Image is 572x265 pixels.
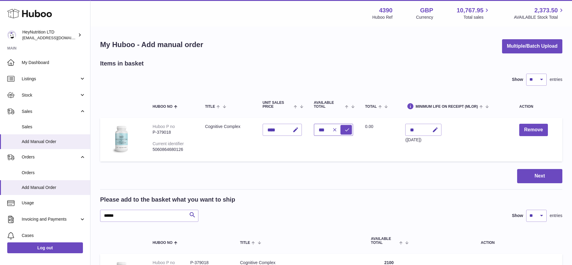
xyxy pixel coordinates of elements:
span: Add Manual Order [22,139,86,145]
div: P-379018 [153,129,193,135]
div: Huboo P no [153,124,175,129]
span: Invoicing and Payments [22,216,79,222]
span: Title [240,241,250,245]
span: entries [550,213,562,219]
span: Usage [22,200,86,206]
a: Log out [7,242,83,253]
span: 2,373.50 [534,6,558,14]
div: Huboo Ref [372,14,393,20]
span: Total sales [463,14,490,20]
span: Title [205,105,215,109]
h1: My Huboo - Add manual order [100,40,203,49]
div: ([DATE]) [405,137,441,143]
button: Next [517,169,562,183]
span: Orders [22,154,79,160]
a: 10,767.95 Total sales [457,6,490,20]
span: Listings [22,76,79,82]
img: Cognitive Complex [106,124,136,154]
span: AVAILABLE Total [314,101,344,109]
span: Add Manual Order [22,185,86,190]
strong: 4390 [379,6,393,14]
div: 5060864680126 [153,147,193,152]
label: Show [512,77,523,82]
span: 10,767.95 [457,6,483,14]
div: Action [519,105,556,109]
span: Cases [22,233,86,238]
span: entries [550,77,562,82]
span: Orders [22,170,86,176]
span: Minimum Life On Receipt (MLOR) [416,105,478,109]
span: My Dashboard [22,60,86,65]
span: [EMAIL_ADDRESS][DOMAIN_NAME] [22,35,89,40]
img: internalAdmin-4390@internal.huboo.com [7,30,16,40]
span: Stock [22,92,79,98]
th: Action [413,231,562,251]
span: Total [365,105,377,109]
button: Multiple/Batch Upload [502,39,562,53]
strong: GBP [420,6,433,14]
button: Remove [519,124,548,136]
span: Huboo no [153,105,172,109]
div: Currency [416,14,433,20]
span: Sales [22,124,86,130]
span: Sales [22,109,79,114]
h2: Please add to the basket what you want to ship [100,196,235,204]
h2: Items in basket [100,59,144,68]
label: Show [512,213,523,219]
span: Huboo no [153,241,172,245]
span: Unit Sales Price [263,101,292,109]
span: 0.00 [365,124,373,129]
td: Cognitive Complex [199,118,257,161]
span: AVAILABLE Total [371,237,398,245]
a: 2,373.50 AVAILABLE Stock Total [514,6,565,20]
div: Current identifier [153,141,184,146]
div: HeyNutrition LTD [22,29,77,41]
span: AVAILABLE Stock Total [514,14,565,20]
